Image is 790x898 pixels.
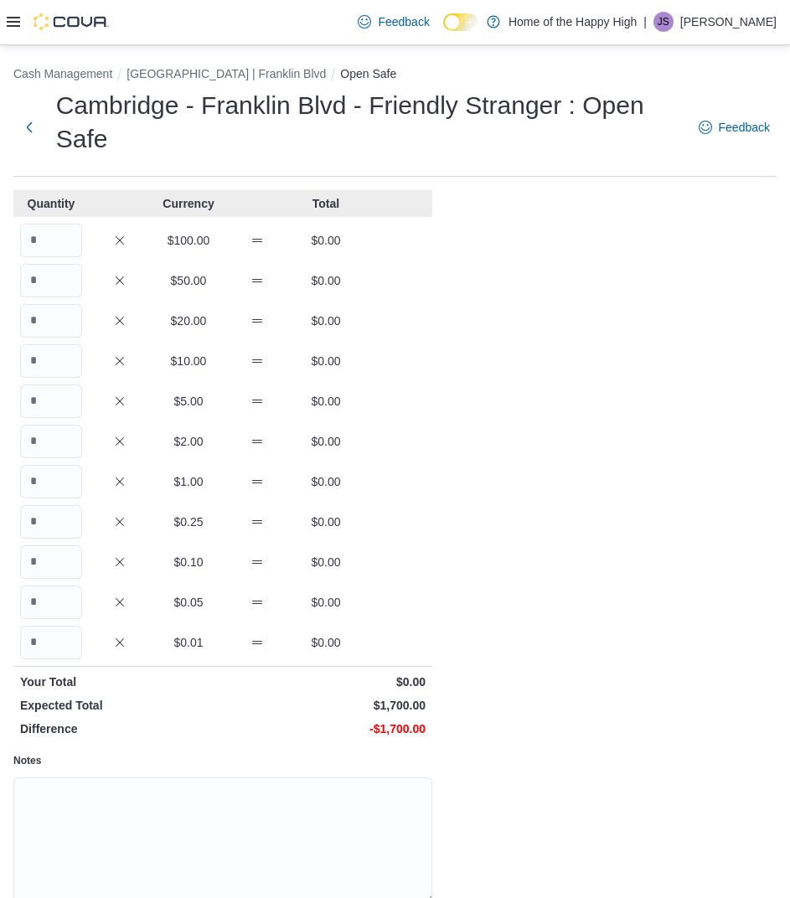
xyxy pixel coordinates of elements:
[226,673,426,690] p: $0.00
[20,465,82,498] input: Quantity
[226,697,426,714] p: $1,700.00
[295,312,357,329] p: $0.00
[20,195,82,212] p: Quantity
[56,89,682,156] h1: Cambridge - Franklin Blvd - Friendly Stranger : Open Safe
[157,473,219,490] p: $1.00
[351,5,436,39] a: Feedback
[509,12,637,32] p: Home of the Happy High
[20,586,82,619] input: Quantity
[295,272,357,289] p: $0.00
[680,12,777,32] p: [PERSON_NAME]
[157,353,219,369] p: $10.00
[13,65,777,85] nav: An example of EuiBreadcrumbs
[295,554,357,570] p: $0.00
[340,67,396,80] button: Open Safe
[13,111,46,144] button: Next
[295,634,357,651] p: $0.00
[157,195,219,212] p: Currency
[20,304,82,338] input: Quantity
[295,433,357,450] p: $0.00
[20,224,82,257] input: Quantity
[20,626,82,659] input: Quantity
[226,720,426,737] p: -$1,700.00
[157,272,219,289] p: $50.00
[157,393,219,410] p: $5.00
[157,433,219,450] p: $2.00
[13,67,112,80] button: Cash Management
[295,594,357,611] p: $0.00
[295,473,357,490] p: $0.00
[295,195,357,212] p: Total
[13,754,41,767] label: Notes
[653,12,674,32] div: Jake Sullivan
[295,514,357,530] p: $0.00
[20,264,82,297] input: Quantity
[157,514,219,530] p: $0.25
[658,12,669,32] span: JS
[20,384,82,418] input: Quantity
[443,13,478,31] input: Dark Mode
[34,13,109,30] img: Cova
[295,232,357,249] p: $0.00
[20,720,219,737] p: Difference
[20,545,82,579] input: Quantity
[20,505,82,539] input: Quantity
[20,697,219,714] p: Expected Total
[692,111,777,144] a: Feedback
[20,425,82,458] input: Quantity
[719,119,770,136] span: Feedback
[20,673,219,690] p: Your Total
[443,31,444,32] span: Dark Mode
[157,594,219,611] p: $0.05
[20,344,82,378] input: Quantity
[157,554,219,570] p: $0.10
[643,12,647,32] p: |
[295,353,357,369] p: $0.00
[157,312,219,329] p: $20.00
[378,13,429,30] span: Feedback
[127,67,326,80] button: [GEOGRAPHIC_DATA] | Franklin Blvd
[157,232,219,249] p: $100.00
[157,634,219,651] p: $0.01
[295,393,357,410] p: $0.00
